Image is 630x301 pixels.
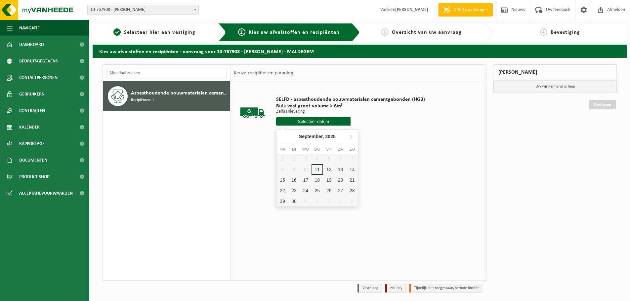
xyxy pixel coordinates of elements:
input: Materiaal zoeken [106,68,227,78]
span: Bevestiging [551,30,580,35]
div: 4 [335,196,346,207]
div: 19 [323,175,335,185]
div: wo [300,146,312,153]
span: Documenten [19,152,47,169]
div: 15 [276,175,288,185]
div: 24 [300,185,312,196]
div: 1 [300,196,312,207]
div: ma [276,146,288,153]
div: 27 [335,185,346,196]
div: zo [346,146,358,153]
div: 12 [323,164,335,175]
span: SELFD - asbesthoudende bouwmaterialen cementgebonden (HGB) [276,96,425,103]
span: Offerte aanvragen [452,7,489,13]
div: do [312,146,323,153]
div: 26 [323,185,335,196]
p: Zelfaanlevering [276,109,425,114]
span: Dashboard [19,36,44,53]
div: 2 [312,196,323,207]
div: 18 [312,175,323,185]
div: 16 [288,175,300,185]
span: 3 [381,28,389,36]
span: 4 [540,28,547,36]
div: 13 [335,164,346,175]
input: Selecteer datum [276,117,351,126]
div: 3 [323,196,335,207]
li: Vaste dag [357,284,382,293]
p: Uw winkelmand is leeg [493,80,616,93]
span: Kalender [19,119,40,135]
div: [PERSON_NAME] [493,64,617,80]
div: 30 [288,196,300,207]
a: Doorgaan [589,100,616,109]
span: 1 [113,28,121,36]
div: 28 [346,185,358,196]
div: 25 [312,185,323,196]
div: 21 [346,175,358,185]
div: 22 [276,185,288,196]
span: Selecteer hier een vestiging [124,30,195,35]
div: 14 [346,164,358,175]
h2: Kies uw afvalstoffen en recipiënten - aanvraag voor 10-767908 - [PERSON_NAME] - MALDEGEM [93,45,627,57]
span: 10-767908 - JEAN-LUC DE BRUYCKERE - MALDEGEM [88,5,198,15]
li: Tijdelijk niet toegestaan/période limitée [409,284,483,293]
a: 1Selecteer hier een vestiging [96,28,213,36]
span: Asbesthoudende bouwmaterialen cementgebonden (hechtgebonden) [131,89,228,97]
span: Rapportage [19,135,45,152]
span: 10-767908 - JEAN-LUC DE BRUYCKERE - MALDEGEM [87,5,199,15]
span: Bedrijfsgegevens [19,53,58,69]
div: 29 [276,196,288,207]
span: Acceptatievoorwaarden [19,185,73,202]
span: Gebruikers [19,86,44,102]
span: Bulk vast groot volume > 6m³ [276,103,425,109]
li: Holiday [385,284,406,293]
div: 11 [312,164,323,175]
span: 2 [238,28,245,36]
i: 2025 [325,134,336,139]
div: Keuze recipiënt en planning [231,65,297,81]
div: za [335,146,346,153]
div: 23 [288,185,300,196]
div: 20 [335,175,346,185]
span: Contracten [19,102,45,119]
span: Product Shop [19,169,49,185]
div: di [288,146,300,153]
span: Contactpersonen [19,69,58,86]
div: September, [296,131,338,142]
span: Navigatie [19,20,40,36]
span: Recipiënten: 1 [131,97,154,103]
div: 17 [300,175,312,185]
span: Overzicht van uw aanvraag [392,30,462,35]
strong: [PERSON_NAME] [395,7,428,12]
a: Offerte aanvragen [438,3,493,17]
div: 5 [346,196,358,207]
div: vr [323,146,335,153]
button: Asbesthoudende bouwmaterialen cementgebonden (hechtgebonden) Recipiënten: 1 [103,81,230,111]
span: Kies uw afvalstoffen en recipiënten [249,30,340,35]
